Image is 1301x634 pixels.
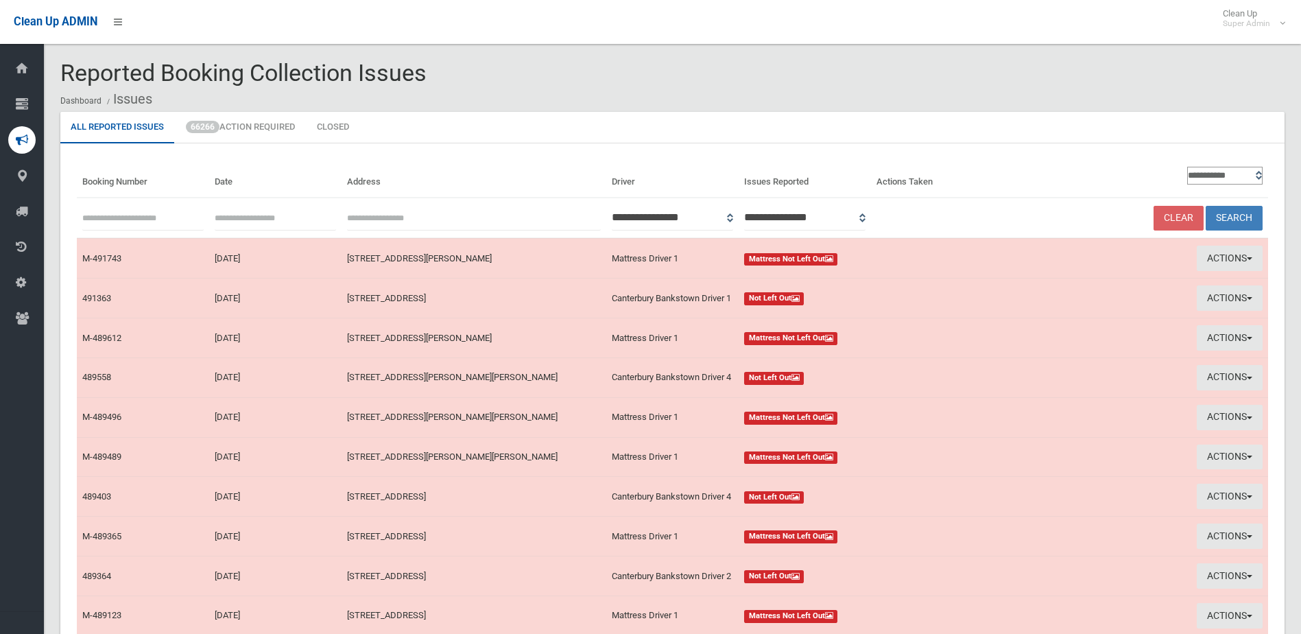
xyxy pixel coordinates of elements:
[342,477,606,517] td: [STREET_ADDRESS]
[744,253,838,266] span: Mattress Not Left Out
[209,238,342,278] td: [DATE]
[606,397,739,437] td: Mattress Driver 1
[209,477,342,517] td: [DATE]
[14,15,97,28] span: Clean Up ADMIN
[744,412,838,425] span: Mattress Not Left Out
[744,250,998,267] a: Mattress Not Left Out
[82,293,111,303] a: 491363
[744,369,998,386] a: Not Left Out
[342,238,606,278] td: [STREET_ADDRESS][PERSON_NAME]
[606,160,739,198] th: Driver
[1197,325,1263,351] button: Actions
[744,530,838,543] span: Mattress Not Left Out
[82,412,121,422] a: M-489496
[1197,484,1263,509] button: Actions
[744,292,804,305] span: Not Left Out
[1216,8,1284,29] span: Clean Up
[60,96,102,106] a: Dashboard
[606,477,739,517] td: Canterbury Bankstown Driver 4
[1154,206,1204,231] a: Clear
[342,517,606,556] td: [STREET_ADDRESS]
[744,528,998,545] a: Mattress Not Left Out
[606,517,739,556] td: Mattress Driver 1
[1197,524,1263,549] button: Actions
[82,451,121,462] a: M-489489
[1223,19,1270,29] small: Super Admin
[209,437,342,477] td: [DATE]
[606,279,739,318] td: Canterbury Bankstown Driver 1
[209,357,342,397] td: [DATE]
[744,607,998,624] a: Mattress Not Left Out
[342,318,606,358] td: [STREET_ADDRESS][PERSON_NAME]
[82,531,121,541] a: M-489365
[82,253,121,263] a: M-491743
[82,610,121,620] a: M-489123
[77,160,209,198] th: Booking Number
[342,556,606,596] td: [STREET_ADDRESS]
[744,489,998,505] a: Not Left Out
[176,112,305,143] a: 66266Action Required
[744,568,998,585] a: Not Left Out
[1197,603,1263,629] button: Actions
[104,86,152,112] li: Issues
[209,556,342,596] td: [DATE]
[744,449,998,465] a: Mattress Not Left Out
[744,332,838,345] span: Mattress Not Left Out
[209,160,342,198] th: Date
[744,610,838,623] span: Mattress Not Left Out
[606,437,739,477] td: Mattress Driver 1
[739,160,871,198] th: Issues Reported
[342,397,606,437] td: [STREET_ADDRESS][PERSON_NAME][PERSON_NAME]
[60,112,174,143] a: All Reported Issues
[606,556,739,596] td: Canterbury Bankstown Driver 2
[1206,206,1263,231] button: Search
[744,330,998,347] a: Mattress Not Left Out
[1197,285,1263,311] button: Actions
[1197,405,1263,430] button: Actions
[744,491,804,504] span: Not Left Out
[82,372,111,382] a: 489558
[744,570,804,583] span: Not Left Out
[1197,445,1263,470] button: Actions
[209,517,342,556] td: [DATE]
[186,121,219,133] span: 66266
[744,451,838,465] span: Mattress Not Left Out
[606,357,739,397] td: Canterbury Bankstown Driver 4
[82,491,111,502] a: 489403
[342,160,606,198] th: Address
[744,290,998,307] a: Not Left Out
[307,112,359,143] a: Closed
[209,397,342,437] td: [DATE]
[606,238,739,278] td: Mattress Driver 1
[209,318,342,358] td: [DATE]
[1197,246,1263,271] button: Actions
[82,571,111,581] a: 489364
[209,279,342,318] td: [DATE]
[342,279,606,318] td: [STREET_ADDRESS]
[82,333,121,343] a: M-489612
[744,372,804,385] span: Not Left Out
[342,437,606,477] td: [STREET_ADDRESS][PERSON_NAME][PERSON_NAME]
[342,357,606,397] td: [STREET_ADDRESS][PERSON_NAME][PERSON_NAME]
[60,59,427,86] span: Reported Booking Collection Issues
[606,318,739,358] td: Mattress Driver 1
[1197,563,1263,589] button: Actions
[1197,365,1263,390] button: Actions
[871,160,1003,198] th: Actions Taken
[744,409,998,425] a: Mattress Not Left Out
